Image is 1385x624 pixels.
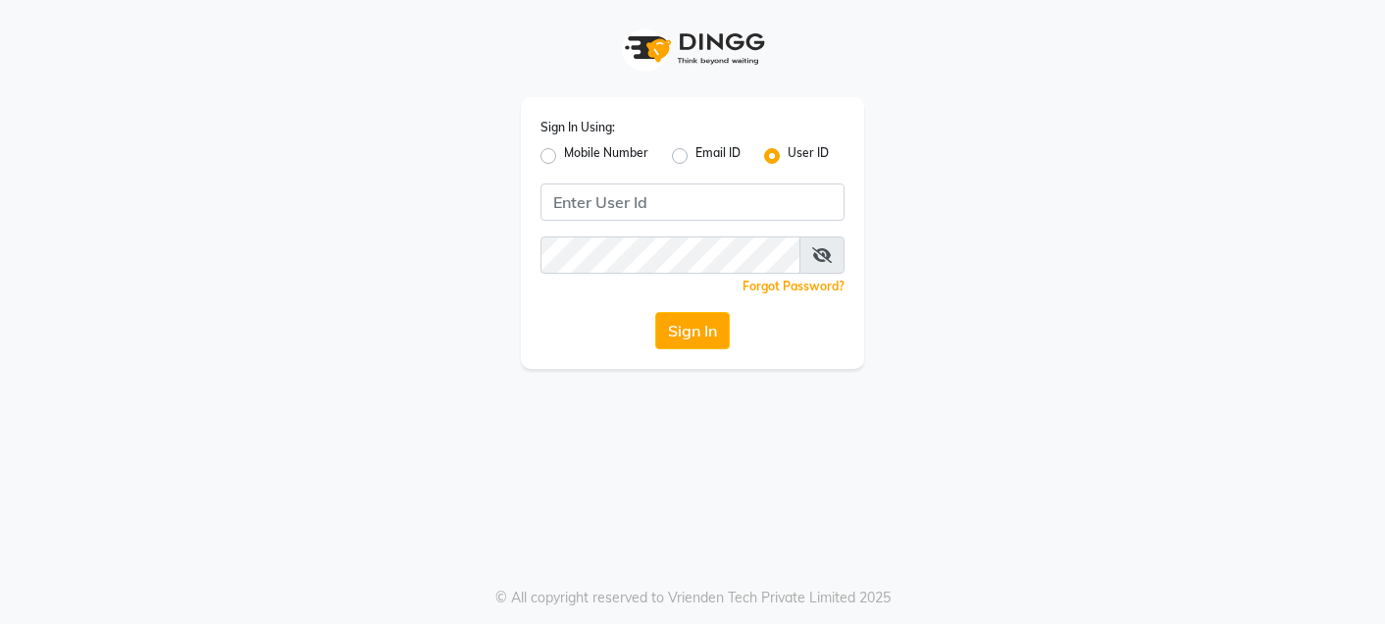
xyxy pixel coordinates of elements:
input: Username [540,183,845,221]
label: Sign In Using: [540,119,615,136]
button: Sign In [655,312,730,349]
img: logo1.svg [614,20,771,78]
input: Username [540,236,800,274]
label: Email ID [695,144,741,168]
label: User ID [788,144,829,168]
label: Mobile Number [564,144,648,168]
a: Forgot Password? [743,279,845,293]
